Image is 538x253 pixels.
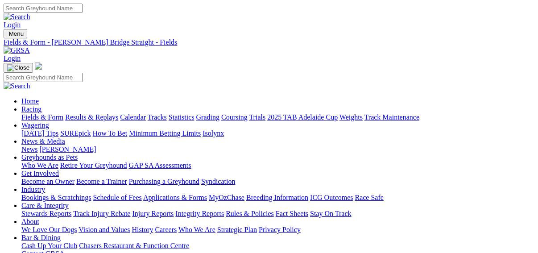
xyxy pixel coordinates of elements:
input: Search [4,73,83,82]
a: SUREpick [60,129,91,137]
a: Login [4,21,21,29]
div: About [21,226,534,234]
div: Industry [21,194,534,202]
a: Stay On Track [310,210,351,217]
a: Bookings & Scratchings [21,194,91,201]
a: Login [4,54,21,62]
button: Toggle navigation [4,29,27,38]
input: Search [4,4,83,13]
a: Breeding Information [246,194,308,201]
a: Wagering [21,121,49,129]
a: News [21,145,37,153]
a: Stewards Reports [21,210,71,217]
a: Weights [339,113,363,121]
img: GRSA [4,46,30,54]
a: Purchasing a Greyhound [129,178,199,185]
a: Home [21,97,39,105]
a: Grading [196,113,219,121]
a: Statistics [169,113,195,121]
div: Greyhounds as Pets [21,162,534,170]
a: Trials [249,113,265,121]
a: Fields & Form [21,113,63,121]
a: 2025 TAB Adelaide Cup [267,113,338,121]
a: Privacy Policy [259,226,301,233]
a: Who We Are [178,226,215,233]
span: Menu [9,30,24,37]
a: Strategic Plan [217,226,257,233]
a: Schedule of Fees [93,194,141,201]
div: Wagering [21,129,534,137]
a: Minimum Betting Limits [129,129,201,137]
div: Get Involved [21,178,534,186]
a: Results & Replays [65,113,118,121]
a: Industry [21,186,45,193]
img: Search [4,13,30,21]
a: History [132,226,153,233]
div: Racing [21,113,534,121]
a: Who We Are [21,162,58,169]
a: Chasers Restaurant & Function Centre [79,242,189,249]
a: Coursing [221,113,248,121]
img: logo-grsa-white.png [35,62,42,70]
a: [DATE] Tips [21,129,58,137]
a: Retire Your Greyhound [60,162,127,169]
img: Search [4,82,30,90]
a: GAP SA Assessments [129,162,191,169]
a: Tracks [148,113,167,121]
a: Greyhounds as Pets [21,153,78,161]
a: ICG Outcomes [310,194,353,201]
a: How To Bet [93,129,128,137]
a: Become a Trainer [76,178,127,185]
a: Bar & Dining [21,234,61,241]
a: Get Involved [21,170,59,177]
a: Cash Up Your Club [21,242,77,249]
a: About [21,218,39,225]
a: Isolynx [203,129,224,137]
button: Toggle navigation [4,63,33,73]
div: Bar & Dining [21,242,534,250]
img: Close [7,64,29,71]
div: Care & Integrity [21,210,534,218]
a: [PERSON_NAME] [39,145,96,153]
a: News & Media [21,137,65,145]
a: We Love Our Dogs [21,226,77,233]
a: MyOzChase [209,194,244,201]
a: Integrity Reports [175,210,224,217]
a: Vision and Values [79,226,130,233]
a: Rules & Policies [226,210,274,217]
a: Racing [21,105,41,113]
a: Care & Integrity [21,202,69,209]
a: Become an Owner [21,178,74,185]
a: Injury Reports [132,210,174,217]
a: Calendar [120,113,146,121]
a: Applications & Forms [143,194,207,201]
a: Careers [155,226,177,233]
a: Track Injury Rebate [73,210,130,217]
div: News & Media [21,145,534,153]
a: Track Maintenance [364,113,419,121]
a: Race Safe [355,194,383,201]
a: Syndication [201,178,235,185]
a: Fields & Form - [PERSON_NAME] Bridge Straight - Fields [4,38,534,46]
a: Fact Sheets [276,210,308,217]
